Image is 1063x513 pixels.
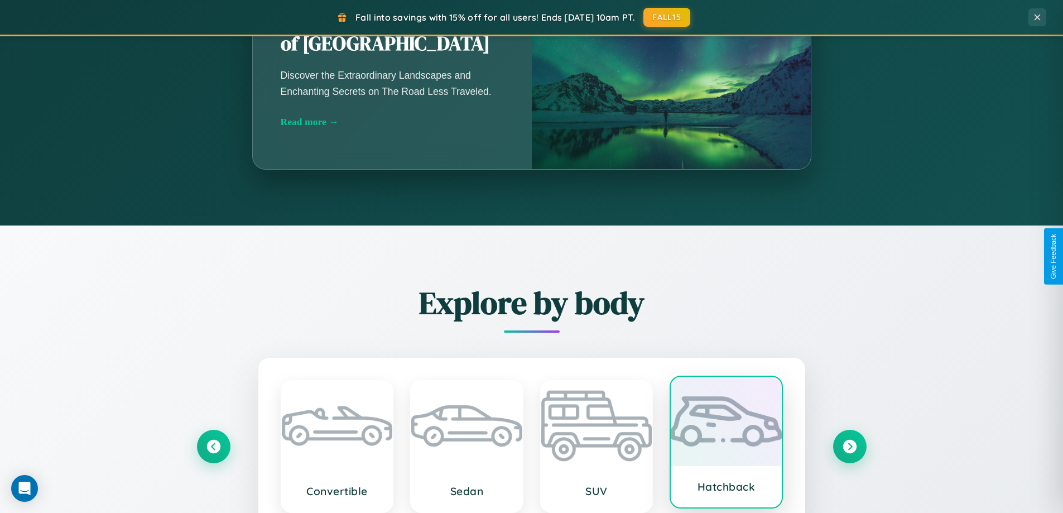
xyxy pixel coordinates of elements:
div: Read more → [281,116,504,128]
p: Discover the Extraordinary Landscapes and Enchanting Secrets on The Road Less Traveled. [281,68,504,99]
h3: SUV [552,485,641,498]
h3: Sedan [422,485,511,498]
span: Fall into savings with 15% off for all users! Ends [DATE] 10am PT. [355,12,635,23]
h2: Unearthing the Mystique of [GEOGRAPHIC_DATA] [281,6,504,57]
h3: Convertible [293,485,382,498]
button: FALL15 [643,8,690,27]
h3: Hatchback [682,480,771,493]
h2: Explore by body [197,281,867,324]
div: Open Intercom Messenger [11,475,38,502]
div: Give Feedback [1050,234,1057,279]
